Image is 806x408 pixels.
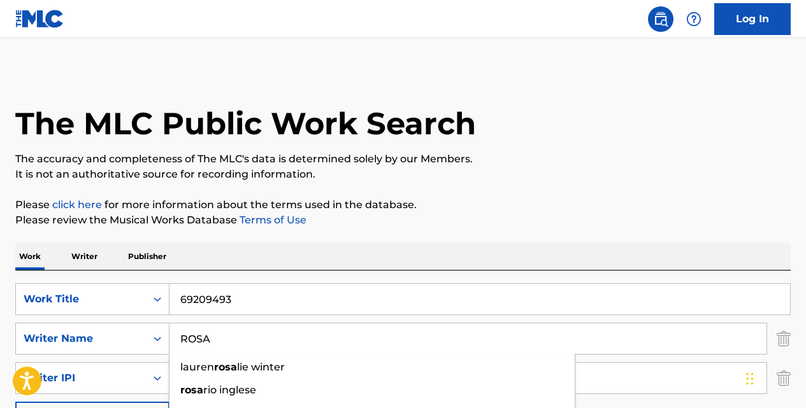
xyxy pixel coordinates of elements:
[648,6,673,32] a: Public Search
[15,197,791,213] p: Please for more information about the terms used in the database.
[180,384,203,396] strong: rosa
[124,243,170,270] p: Publisher
[714,3,791,35] a: Log In
[686,11,702,27] img: help
[15,167,791,182] p: It is not an authoritative source for recording information.
[15,10,64,28] img: MLC Logo
[237,214,306,226] a: Terms of Use
[24,331,138,346] div: Writer Name
[52,199,102,211] a: click here
[15,104,476,143] h1: The MLC Public Work Search
[214,361,237,373] strong: rosa
[180,361,214,373] span: lauren
[15,243,45,270] p: Work
[24,370,138,386] div: Writer IPI
[24,292,138,307] div: Work Title
[653,11,668,27] img: search
[742,347,806,408] iframe: Chat Widget
[777,323,791,355] img: Delete Criterion
[746,360,754,398] div: Drag
[203,384,256,396] span: rio inglese
[15,151,791,167] p: The accuracy and completeness of The MLC's data is determined solely by our Members.
[681,6,707,32] div: Help
[68,243,101,270] p: Writer
[15,213,791,228] p: Please review the Musical Works Database
[237,361,285,373] span: lie winter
